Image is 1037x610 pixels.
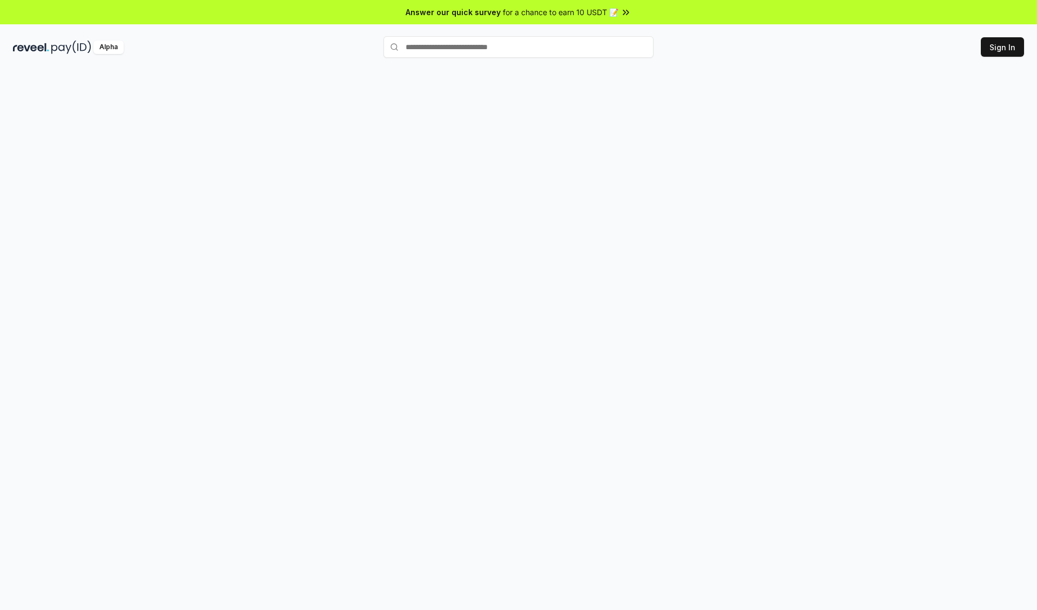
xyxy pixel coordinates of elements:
img: reveel_dark [13,41,49,54]
button: Sign In [981,37,1024,57]
img: pay_id [51,41,91,54]
div: Alpha [93,41,124,54]
span: for a chance to earn 10 USDT 📝 [503,6,618,18]
span: Answer our quick survey [406,6,501,18]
